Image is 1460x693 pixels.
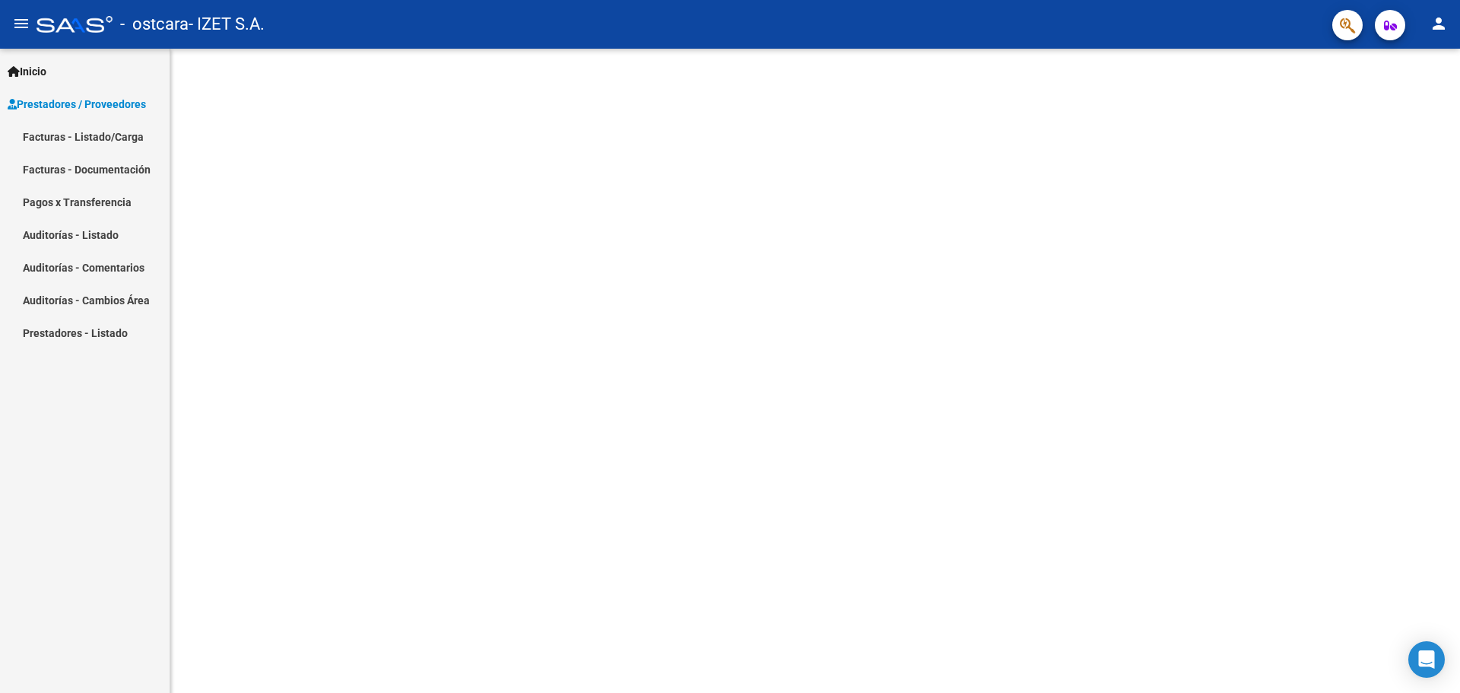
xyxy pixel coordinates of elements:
[1408,641,1445,678] div: Open Intercom Messenger
[12,14,30,33] mat-icon: menu
[120,8,189,41] span: - ostcara
[189,8,265,41] span: - IZET S.A.
[8,96,146,113] span: Prestadores / Proveedores
[1430,14,1448,33] mat-icon: person
[8,63,46,80] span: Inicio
